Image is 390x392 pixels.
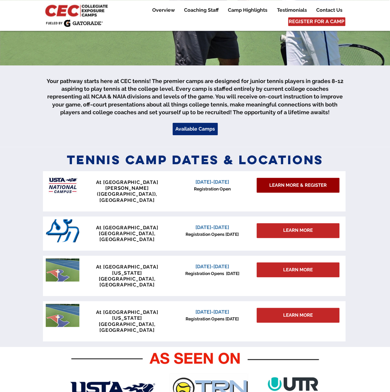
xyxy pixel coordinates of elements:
span: At [GEOGRAPHIC_DATA][US_STATE] [96,264,158,276]
a: Contact Us [312,6,347,14]
a: REGISTER FOR A CAMP [288,17,345,26]
span: At [GEOGRAPHIC_DATA] [96,179,158,185]
span: [GEOGRAPHIC_DATA], [GEOGRAPHIC_DATA] [99,321,155,333]
span: At [GEOGRAPHIC_DATA] [96,225,158,231]
span: [PERSON_NAME] ([GEOGRAPHIC_DATA]), [GEOGRAPHIC_DATA] [97,185,157,203]
span: Your pathway starts here at CEC tennis! The premier camps are designed for junior tennis players ... [47,78,343,115]
span: LEARN MORE & REGISTER [269,182,327,189]
span: Registration Opens [DATE] [186,232,239,237]
a: Coaching Staff [179,6,223,14]
a: LEARN MORE [257,308,339,323]
p: Camp Highlights [225,6,270,14]
a: LEARN MORE [257,262,339,277]
span: LEARN MORE [283,312,313,319]
span: At [GEOGRAPHIC_DATA][US_STATE] [96,309,158,321]
span: [DATE]-[DATE] [195,224,229,230]
span: [DATE]-[DATE] [195,264,229,269]
img: USTA Campus image_edited.jpg [46,174,79,197]
span: Registration Opens [DATE] [185,271,239,276]
div: LEARN MORE [257,223,339,238]
span: [GEOGRAPHIC_DATA], [GEOGRAPHIC_DATA] [99,231,155,242]
p: Testimonials [274,6,310,14]
p: Coaching Staff [181,6,222,14]
span: [DATE]-[DATE] [195,309,229,315]
a: Testimonials [272,6,311,14]
span: Registration Opens [DATE] [186,316,239,321]
span: Registration Open [194,186,231,191]
a: Overview [148,6,179,14]
a: Available Camps [173,123,218,135]
img: Fueled by Gatorade.png [46,19,103,27]
p: Overview [149,6,178,14]
span: [DATE]-[DATE] [195,179,229,185]
img: San_Diego_Toreros_logo.png [46,219,79,242]
img: penn tennis courts with logo.jpeg [46,304,79,327]
span: [GEOGRAPHIC_DATA], [GEOGRAPHIC_DATA] [99,276,155,288]
a: LEARN MORE & REGISTER [257,178,339,193]
span: LEARN MORE [283,227,313,234]
img: penn tennis courts with logo.jpeg [46,258,79,281]
p: Contact Us [313,6,346,14]
span: REGISTER FOR A CAMP [289,18,344,25]
span: Available Camps [175,126,215,132]
span: LEARN MORE [283,267,313,273]
nav: Site [143,6,347,14]
a: Camp Highlights [223,6,272,14]
span: Tennis Camp Dates & Locations [67,152,324,168]
img: CEC Logo Primary_edited.jpg [44,3,111,17]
